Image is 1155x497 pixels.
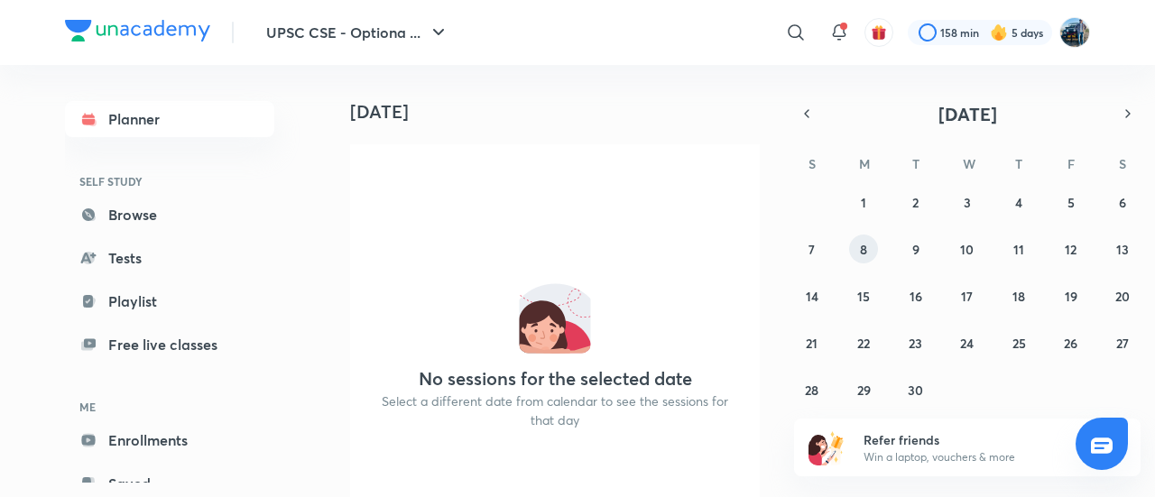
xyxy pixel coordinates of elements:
button: September 9, 2025 [901,235,930,263]
img: Company Logo [65,20,210,41]
a: Company Logo [65,20,210,46]
abbr: September 18, 2025 [1012,288,1025,305]
abbr: September 24, 2025 [960,335,974,352]
abbr: September 15, 2025 [857,288,870,305]
button: September 2, 2025 [901,188,930,216]
abbr: September 29, 2025 [857,382,871,399]
img: I A S babu [1059,17,1090,48]
button: September 19, 2025 [1057,281,1086,310]
button: September 27, 2025 [1108,328,1137,357]
abbr: September 22, 2025 [857,335,870,352]
button: September 21, 2025 [798,328,827,357]
button: September 18, 2025 [1004,281,1033,310]
button: September 20, 2025 [1108,281,1137,310]
button: September 28, 2025 [798,375,827,404]
abbr: Thursday [1015,155,1022,172]
abbr: September 11, 2025 [1013,241,1024,258]
abbr: September 25, 2025 [1012,335,1026,352]
abbr: September 6, 2025 [1119,194,1126,211]
img: avatar [871,24,887,41]
h4: No sessions for the selected date [419,368,692,390]
abbr: September 30, 2025 [908,382,923,399]
img: streak [990,23,1008,41]
abbr: September 9, 2025 [912,241,919,258]
abbr: Wednesday [963,155,975,172]
button: September 3, 2025 [953,188,982,216]
abbr: Sunday [808,155,816,172]
button: UPSC CSE - Optiona ... [255,14,460,51]
abbr: September 8, 2025 [860,241,867,258]
abbr: September 13, 2025 [1116,241,1129,258]
button: September 15, 2025 [849,281,878,310]
abbr: September 26, 2025 [1064,335,1077,352]
abbr: Monday [859,155,870,172]
abbr: September 17, 2025 [961,288,973,305]
abbr: September 20, 2025 [1115,288,1130,305]
abbr: September 28, 2025 [805,382,818,399]
abbr: September 21, 2025 [806,335,818,352]
p: Win a laptop, vouchers & more [864,449,1086,465]
h6: SELF STUDY [65,166,274,197]
button: September 17, 2025 [953,281,982,310]
button: September 4, 2025 [1004,188,1033,216]
abbr: Tuesday [912,155,919,172]
button: September 8, 2025 [849,235,878,263]
button: September 25, 2025 [1004,328,1033,357]
h6: Refer friends [864,430,1086,449]
button: September 6, 2025 [1108,188,1137,216]
abbr: Friday [1067,155,1075,172]
button: September 7, 2025 [798,235,827,263]
a: Playlist [65,283,274,319]
abbr: September 12, 2025 [1065,241,1076,258]
button: September 11, 2025 [1004,235,1033,263]
abbr: September 5, 2025 [1067,194,1075,211]
button: September 24, 2025 [953,328,982,357]
h4: [DATE] [350,101,774,123]
button: September 23, 2025 [901,328,930,357]
button: September 16, 2025 [901,281,930,310]
p: Select a different date from calendar to see the sessions for that day [372,391,738,429]
button: September 14, 2025 [798,281,827,310]
a: Browse [65,197,274,233]
abbr: September 16, 2025 [910,288,922,305]
button: September 12, 2025 [1057,235,1086,263]
a: Enrollments [65,422,274,458]
abbr: September 23, 2025 [909,335,922,352]
button: September 13, 2025 [1108,235,1137,263]
button: avatar [864,18,893,47]
button: [DATE] [819,101,1115,126]
abbr: September 3, 2025 [964,194,971,211]
abbr: September 27, 2025 [1116,335,1129,352]
span: [DATE] [938,102,997,126]
abbr: September 4, 2025 [1015,194,1022,211]
button: September 22, 2025 [849,328,878,357]
button: September 29, 2025 [849,375,878,404]
img: No events [519,281,591,354]
abbr: September 14, 2025 [806,288,818,305]
button: September 5, 2025 [1057,188,1086,216]
button: September 26, 2025 [1057,328,1086,357]
button: September 30, 2025 [901,375,930,404]
img: referral [808,429,845,465]
abbr: September 7, 2025 [808,241,815,258]
h6: ME [65,391,274,422]
a: Planner [65,101,274,137]
abbr: Saturday [1119,155,1126,172]
abbr: September 10, 2025 [960,241,974,258]
abbr: September 19, 2025 [1065,288,1077,305]
abbr: September 2, 2025 [912,194,919,211]
a: Tests [65,240,274,276]
a: Free live classes [65,327,274,363]
button: September 10, 2025 [953,235,982,263]
abbr: September 1, 2025 [861,194,866,211]
button: September 1, 2025 [849,188,878,216]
